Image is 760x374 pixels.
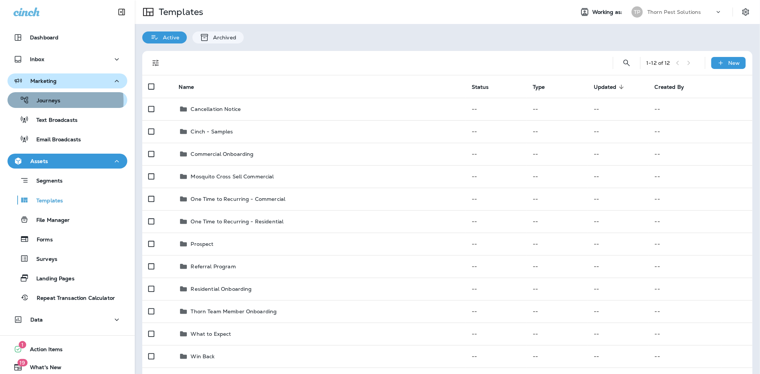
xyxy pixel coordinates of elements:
[588,300,649,323] td: --
[466,210,527,233] td: --
[7,30,127,45] button: Dashboard
[191,286,252,292] p: Residential Onboarding
[533,84,555,90] span: Type
[588,345,649,368] td: --
[527,323,588,345] td: --
[30,56,44,62] p: Inbox
[466,278,527,300] td: --
[466,255,527,278] td: --
[29,295,115,302] p: Repeat Transaction Calculator
[649,98,753,120] td: --
[588,143,649,165] td: --
[466,233,527,255] td: --
[191,151,254,157] p: Commercial Onboarding
[588,278,649,300] td: --
[647,60,670,66] div: 1 - 12 of 12
[7,212,127,227] button: File Manager
[527,255,588,278] td: --
[191,218,284,224] p: One Time to Recurring - Residential
[649,255,753,278] td: --
[7,270,127,286] button: Landing Pages
[588,188,649,210] td: --
[649,345,753,368] td: --
[191,241,214,247] p: Prospect
[527,165,588,188] td: --
[466,188,527,210] td: --
[209,34,236,40] p: Archived
[29,178,63,185] p: Segments
[29,256,57,263] p: Surveys
[527,143,588,165] td: --
[7,73,127,88] button: Marketing
[588,323,649,345] td: --
[30,34,58,40] p: Dashboard
[649,323,753,345] td: --
[7,342,127,357] button: 1Action Items
[729,60,740,66] p: New
[7,312,127,327] button: Data
[159,34,179,40] p: Active
[632,6,643,18] div: TP
[588,233,649,255] td: --
[466,98,527,120] td: --
[527,210,588,233] td: --
[30,78,57,84] p: Marketing
[592,9,624,15] span: Working as:
[7,92,127,108] button: Journeys
[179,84,194,90] span: Name
[588,255,649,278] td: --
[594,84,626,90] span: Updated
[649,188,753,210] td: --
[191,106,241,112] p: Cancellation Notice
[29,236,53,244] p: Forms
[466,345,527,368] td: --
[156,6,203,18] p: Templates
[649,210,753,233] td: --
[527,188,588,210] td: --
[527,233,588,255] td: --
[19,341,26,349] span: 1
[7,52,127,67] button: Inbox
[466,300,527,323] td: --
[29,217,70,224] p: File Manager
[466,323,527,345] td: --
[649,278,753,300] td: --
[533,84,545,90] span: Type
[649,120,753,143] td: --
[22,346,63,355] span: Action Items
[148,55,163,70] button: Filters
[466,143,527,165] td: --
[7,154,127,169] button: Assets
[30,158,48,164] p: Assets
[527,345,588,368] td: --
[17,359,27,367] span: 19
[191,308,277,314] p: Thorn Team Member Onboarding
[527,300,588,323] td: --
[588,120,649,143] td: --
[472,84,489,90] span: Status
[649,300,753,323] td: --
[30,317,43,323] p: Data
[7,290,127,305] button: Repeat Transaction Calculator
[619,55,634,70] button: Search Templates
[588,98,649,120] td: --
[22,364,61,373] span: What's New
[527,120,588,143] td: --
[29,197,63,205] p: Templates
[7,172,127,188] button: Segments
[29,275,75,283] p: Landing Pages
[191,174,274,180] p: Mosquito Cross Sell Commercial
[647,9,701,15] p: Thorn Pest Solutions
[7,112,127,127] button: Text Broadcasts
[7,131,127,147] button: Email Broadcasts
[588,210,649,233] td: --
[7,192,127,208] button: Templates
[655,84,694,90] span: Created By
[649,143,753,165] td: --
[191,196,286,202] p: One Time to Recurring - Commercial
[7,251,127,266] button: Surveys
[191,129,233,135] p: Cinch - Samples
[191,331,231,337] p: What to Expect
[191,353,215,359] p: Win Back
[739,5,753,19] button: Settings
